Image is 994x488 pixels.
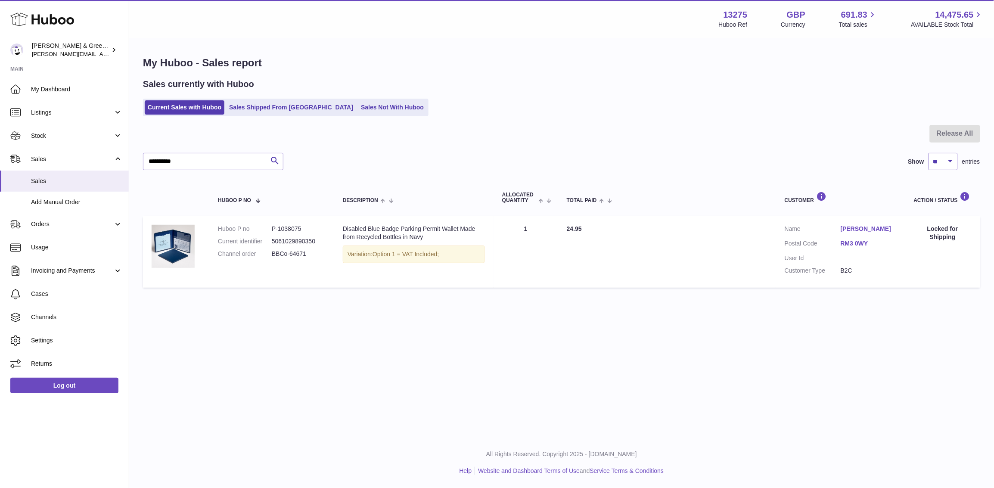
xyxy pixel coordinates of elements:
dt: Current identifier [218,237,272,246]
img: ellen@bluebadgecompany.co.uk [10,44,23,56]
span: Returns [31,360,122,368]
span: Sales [31,177,122,185]
dt: User Id [785,254,841,262]
dt: Channel order [218,250,272,258]
a: Service Terms & Conditions [590,467,664,474]
span: Total sales [839,21,877,29]
dt: Name [785,225,841,235]
span: ALLOCATED Quantity [502,192,536,203]
span: 14,475.65 [935,9,974,21]
dd: B2C [841,267,897,275]
a: Website and Dashboard Terms of Use [478,467,580,474]
div: Action / Status [914,192,972,203]
div: Huboo Ref [719,21,748,29]
a: Sales Not With Huboo [358,100,427,115]
span: 691.83 [841,9,867,21]
span: Listings [31,109,113,117]
h2: Sales currently with Huboo [143,78,254,90]
dd: P-1038075 [272,225,326,233]
span: Total paid [567,198,597,203]
li: and [475,467,664,475]
span: Stock [31,132,113,140]
span: Invoicing and Payments [31,267,113,275]
td: 1 [494,216,558,288]
span: Huboo P no [218,198,251,203]
div: Locked for Shipping [914,225,972,241]
div: Disabled Blue Badge Parking Permit Wallet Made from Recycled Bottles in Navy [343,225,485,241]
a: 14,475.65 AVAILABLE Stock Total [911,9,984,29]
div: Currency [781,21,806,29]
a: 691.83 Total sales [839,9,877,29]
strong: 13275 [724,9,748,21]
a: RM3 0WY [841,239,897,248]
a: [PERSON_NAME] [841,225,897,233]
span: 24.95 [567,225,582,232]
span: My Dashboard [31,85,122,93]
dd: 5061029890350 [272,237,326,246]
div: Variation: [343,246,485,263]
a: Log out [10,378,118,393]
span: entries [962,158,980,166]
span: AVAILABLE Stock Total [911,21,984,29]
h1: My Huboo - Sales report [143,56,980,70]
span: Add Manual Order [31,198,122,206]
span: Description [343,198,378,203]
strong: GBP [787,9,805,21]
a: Current Sales with Huboo [145,100,224,115]
span: Channels [31,313,122,321]
span: Orders [31,220,113,228]
dt: Customer Type [785,267,841,275]
dt: Huboo P no [218,225,272,233]
img: BlueBadgeCoFeb25-042.jpg [152,225,195,268]
span: Usage [31,243,122,252]
label: Show [908,158,924,166]
span: Option 1 = VAT Included; [373,251,439,258]
p: All Rights Reserved. Copyright 2025 - [DOMAIN_NAME] [136,450,987,458]
dt: Postal Code [785,239,841,250]
a: Sales Shipped From [GEOGRAPHIC_DATA] [226,100,356,115]
span: Cases [31,290,122,298]
div: [PERSON_NAME] & Green Ltd [32,42,109,58]
span: Sales [31,155,113,163]
span: Settings [31,336,122,345]
a: Help [460,467,472,474]
dd: BBCo-64671 [272,250,326,258]
div: Customer [785,192,897,203]
span: [PERSON_NAME][EMAIL_ADDRESS][DOMAIN_NAME] [32,50,173,57]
